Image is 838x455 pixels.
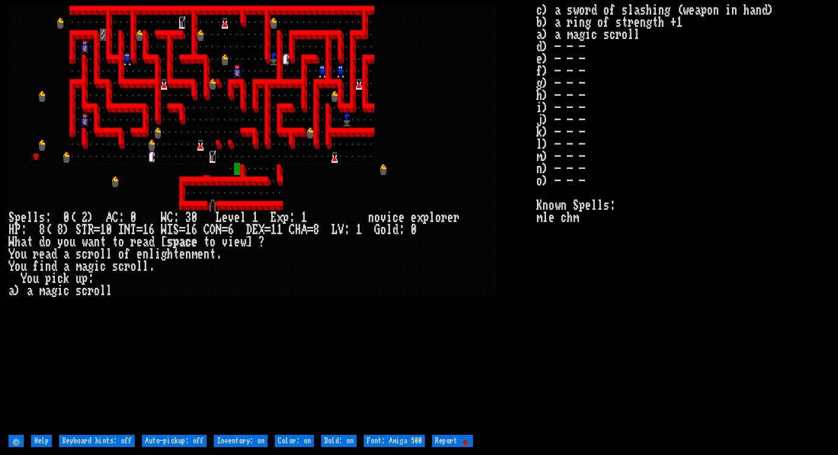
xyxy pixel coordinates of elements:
[167,212,173,224] div: C
[222,224,228,236] div: =
[106,212,112,224] div: A
[124,248,130,260] div: f
[356,224,362,236] div: 1
[88,248,94,260] div: r
[39,212,45,224] div: s
[149,260,155,273] div: .
[88,273,94,285] div: :
[82,236,88,248] div: w
[76,224,82,236] div: S
[63,236,69,248] div: o
[76,248,82,260] div: s
[240,212,246,224] div: l
[143,236,149,248] div: a
[15,224,21,236] div: P
[386,224,392,236] div: l
[118,224,124,236] div: I
[45,224,51,236] div: (
[69,212,76,224] div: (
[27,236,33,248] div: t
[82,224,88,236] div: T
[277,212,283,224] div: x
[179,224,185,236] div: =
[88,212,94,224] div: )
[392,212,399,224] div: c
[21,236,27,248] div: a
[88,285,94,297] div: r
[321,435,357,447] input: Bold: on
[386,212,392,224] div: i
[246,224,252,236] div: D
[124,260,130,273] div: r
[453,212,460,224] div: r
[39,248,45,260] div: e
[45,285,51,297] div: a
[364,435,425,447] input: Font: Amiga 500
[9,224,15,236] div: H
[275,435,314,447] input: Color: on
[271,212,277,224] div: E
[63,248,69,260] div: a
[112,260,118,273] div: s
[118,260,124,273] div: c
[137,248,143,260] div: e
[9,248,15,260] div: Y
[82,260,88,273] div: a
[33,248,39,260] div: r
[161,236,167,248] div: [
[222,212,228,224] div: e
[185,224,191,236] div: 1
[100,224,106,236] div: 1
[399,212,405,224] div: e
[191,248,197,260] div: m
[143,248,149,260] div: n
[137,236,143,248] div: e
[173,224,179,236] div: S
[59,435,135,447] input: Keyboard hints: off
[447,212,453,224] div: e
[161,248,167,260] div: g
[21,212,27,224] div: e
[33,212,39,224] div: l
[423,212,429,224] div: p
[295,224,301,236] div: H
[289,212,295,224] div: :
[228,212,234,224] div: v
[15,285,21,297] div: )
[161,224,167,236] div: W
[100,260,106,273] div: c
[137,260,143,273] div: l
[167,236,173,248] div: s
[204,224,210,236] div: C
[118,236,124,248] div: o
[118,212,124,224] div: :
[210,236,216,248] div: o
[204,248,210,260] div: n
[9,285,15,297] div: a
[216,224,222,236] div: N
[432,435,473,447] input: Report 🐞
[9,212,15,224] div: S
[112,212,118,224] div: C
[94,224,100,236] div: =
[124,224,130,236] div: N
[63,285,69,297] div: c
[204,236,210,248] div: t
[33,260,39,273] div: f
[9,260,15,273] div: Y
[210,224,216,236] div: O
[216,248,222,260] div: .
[411,212,417,224] div: e
[185,236,191,248] div: c
[21,224,27,236] div: :
[27,285,33,297] div: a
[45,236,51,248] div: o
[307,224,313,236] div: =
[88,260,94,273] div: g
[191,236,197,248] div: e
[130,236,137,248] div: r
[130,260,137,273] div: o
[94,285,100,297] div: o
[332,224,338,236] div: L
[167,248,173,260] div: h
